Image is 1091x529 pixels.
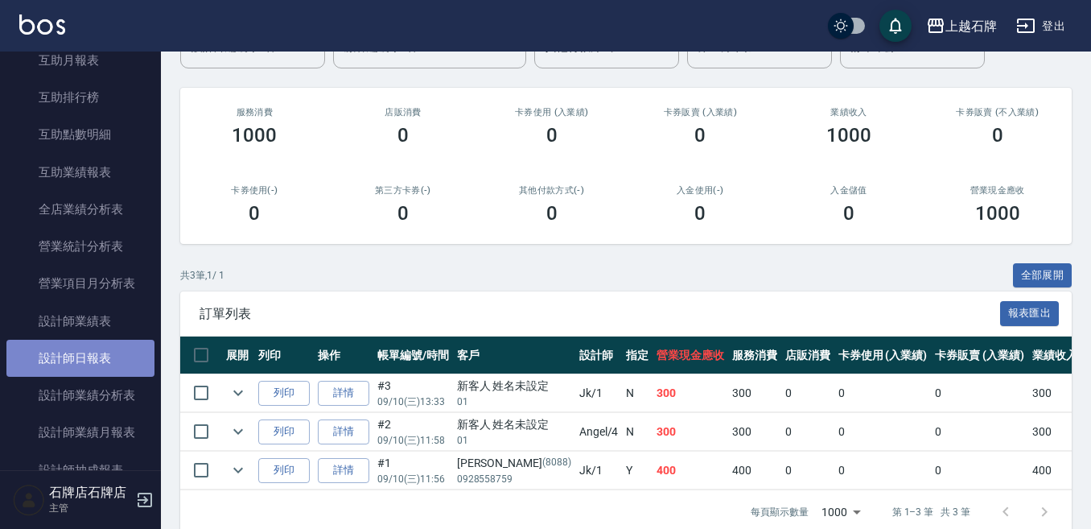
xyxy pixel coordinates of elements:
[1028,374,1081,412] td: 300
[751,505,809,519] p: 每頁顯示數量
[931,337,1028,374] th: 卡券販賣 (入業績)
[781,337,834,374] th: 店販消費
[1028,413,1081,451] td: 300
[542,455,571,472] p: (8088)
[892,505,970,519] p: 第 1–3 筆 共 3 筆
[318,381,369,406] a: 詳情
[575,374,623,412] td: Jk /1
[834,374,932,412] td: 0
[694,124,706,147] h3: 0
[942,185,1052,196] h2: 營業現金應收
[6,154,154,191] a: 互助業績報表
[318,458,369,483] a: 詳情
[6,42,154,79] a: 互助月報表
[222,337,254,374] th: 展開
[931,452,1028,490] td: 0
[180,268,224,283] p: 共 3 筆, 1 / 1
[226,458,250,482] button: expand row
[1028,337,1081,374] th: 業績收入
[622,337,653,374] th: 指定
[453,337,575,374] th: 客戶
[781,452,834,490] td: 0
[931,374,1028,412] td: 0
[653,337,728,374] th: 營業現金應收
[826,124,871,147] h3: 1000
[942,107,1052,118] h2: 卡券販賣 (不入業績)
[6,452,154,489] a: 設計師抽成報表
[377,433,449,448] p: 09/10 (三) 11:58
[6,377,154,414] a: 設計師業績分析表
[1000,305,1060,320] a: 報表匯出
[19,14,65,35] img: Logo
[496,107,607,118] h2: 卡券使用 (入業績)
[843,202,854,225] h3: 0
[975,202,1020,225] h3: 1000
[575,452,623,490] td: Jk /1
[945,16,997,36] div: 上越石牌
[254,337,314,374] th: 列印
[694,202,706,225] h3: 0
[348,107,459,118] h2: 店販消費
[992,124,1003,147] h3: 0
[1010,11,1072,41] button: 登出
[314,337,373,374] th: 操作
[6,228,154,265] a: 營業統計分析表
[1000,301,1060,326] button: 報表匯出
[373,413,453,451] td: #2
[1013,263,1072,288] button: 全部展開
[834,452,932,490] td: 0
[397,202,409,225] h3: 0
[794,185,904,196] h2: 入金儲值
[457,395,571,409] p: 01
[397,124,409,147] h3: 0
[6,265,154,302] a: 營業項目月分析表
[226,381,250,405] button: expand row
[457,416,571,433] div: 新客人 姓名未設定
[6,191,154,228] a: 全店業績分析表
[834,337,932,374] th: 卡券使用 (入業績)
[457,433,571,448] p: 01
[834,413,932,451] td: 0
[226,419,250,444] button: expand row
[546,124,558,147] h3: 0
[373,374,453,412] td: #3
[546,202,558,225] h3: 0
[728,374,781,412] td: 300
[931,413,1028,451] td: 0
[6,116,154,153] a: 互助點數明細
[653,452,728,490] td: 400
[645,185,755,196] h2: 入金使用(-)
[1028,452,1081,490] td: 400
[920,10,1003,43] button: 上越石牌
[6,79,154,116] a: 互助排行榜
[781,374,834,412] td: 0
[258,381,310,406] button: 列印
[6,340,154,377] a: 設計師日報表
[622,413,653,451] td: N
[6,303,154,340] a: 設計師業績表
[653,374,728,412] td: 300
[496,185,607,196] h2: 其他付款方式(-)
[728,413,781,451] td: 300
[49,501,131,515] p: 主管
[879,10,912,42] button: save
[200,107,310,118] h3: 服務消費
[232,124,277,147] h3: 1000
[728,337,781,374] th: 服務消費
[457,455,571,472] div: [PERSON_NAME]
[457,472,571,486] p: 0928558759
[373,337,453,374] th: 帳單編號/時間
[318,419,369,444] a: 詳情
[200,185,310,196] h2: 卡券使用(-)
[575,413,623,451] td: Angel /4
[781,413,834,451] td: 0
[653,413,728,451] td: 300
[200,306,1000,322] span: 訂單列表
[794,107,904,118] h2: 業績收入
[377,472,449,486] p: 09/10 (三) 11:56
[49,485,131,501] h5: 石牌店石牌店
[377,395,449,409] p: 09/10 (三) 13:33
[622,452,653,490] td: Y
[348,185,459,196] h2: 第三方卡券(-)
[575,337,623,374] th: 設計師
